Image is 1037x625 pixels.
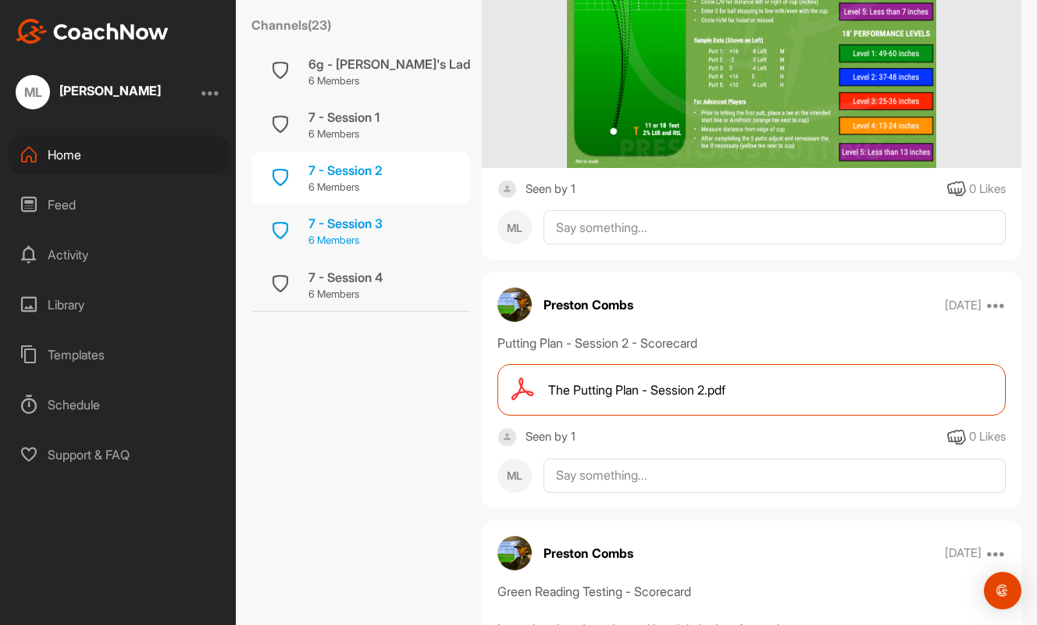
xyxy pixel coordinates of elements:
[308,127,380,142] p: 6 Members
[9,385,229,424] div: Schedule
[9,235,229,274] div: Activity
[969,428,1006,446] div: 0 Likes
[497,364,1006,416] a: The Putting Plan - Session 2.pdf
[251,16,331,34] label: Channels ( 23 )
[59,84,161,97] div: [PERSON_NAME]
[497,210,532,245] div: ML
[543,544,633,562] p: Preston Combs
[308,180,383,195] p: 6 Members
[308,161,383,180] div: 7 - Session 2
[9,435,229,474] div: Support & FAQ
[308,214,383,233] div: 7 - Session 3
[9,185,229,224] div: Feed
[526,180,576,199] div: Seen by 1
[9,335,229,374] div: Templates
[543,295,633,314] p: Preston Combs
[945,545,982,561] p: [DATE]
[497,334,1006,352] div: Putting Plan - Session 2 - Scorecard
[497,180,517,199] img: square_default-ef6cabf814de5a2bf16c804365e32c732080f9872bdf737d349900a9daf73cf9.png
[308,55,490,73] div: 6g - [PERSON_NAME]'s Ladder
[308,108,380,127] div: 7 - Session 1
[497,536,532,570] img: avatar
[969,180,1006,198] div: 0 Likes
[497,427,517,447] img: square_default-ef6cabf814de5a2bf16c804365e32c732080f9872bdf737d349900a9daf73cf9.png
[308,268,383,287] div: 7 - Session 4
[16,19,169,44] img: CoachNow
[308,233,383,248] p: 6 Members
[308,73,490,89] p: 6 Members
[984,572,1021,609] div: Open Intercom Messenger
[9,285,229,324] div: Library
[9,135,229,174] div: Home
[548,380,725,399] span: The Putting Plan - Session 2.pdf
[308,287,383,302] p: 6 Members
[497,459,532,493] div: ML
[945,298,982,313] p: [DATE]
[497,287,532,322] img: avatar
[16,75,50,109] div: ML
[526,427,576,447] div: Seen by 1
